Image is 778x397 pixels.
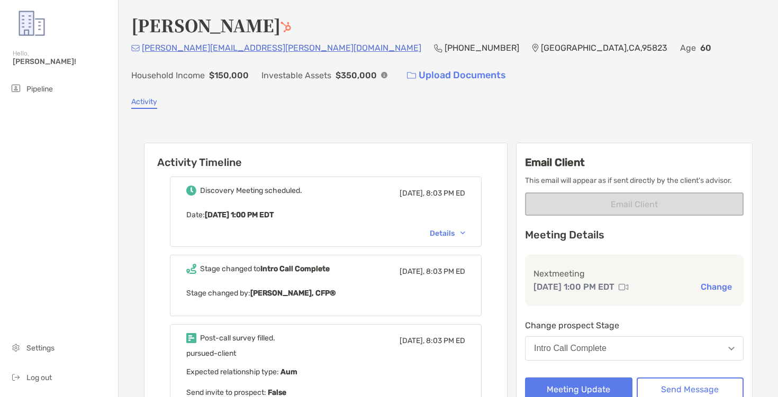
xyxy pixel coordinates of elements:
[279,367,297,376] b: Aum
[700,41,711,54] p: 60
[209,69,249,82] p: $150,000
[426,336,465,345] span: 8:03 PM ED
[186,208,465,221] p: Date :
[186,333,196,343] img: Event icon
[336,69,377,82] p: $350,000
[186,365,465,378] p: Expected relationship type :
[400,189,424,198] span: [DATE],
[186,287,465,300] p: Stage changed by:
[533,280,614,293] p: [DATE] 1:00 PM EDT
[186,349,236,358] span: pursued-client
[525,228,744,242] p: Meeting Details
[619,283,628,291] img: communication type
[10,371,22,383] img: logout icon
[532,44,539,52] img: Location Icon
[281,13,291,37] a: Go to Hubspot Deal
[728,347,735,350] img: Open dropdown arrow
[144,143,507,169] h6: Activity Timeline
[426,267,465,276] span: 8:03 PM ED
[261,69,331,82] p: Investable Assets
[26,373,52,382] span: Log out
[131,69,205,82] p: Household Income
[142,41,421,54] p: [PERSON_NAME][EMAIL_ADDRESS][PERSON_NAME][DOMAIN_NAME]
[10,82,22,95] img: pipeline icon
[400,267,424,276] span: [DATE],
[131,45,140,51] img: Email Icon
[430,229,465,238] div: Details
[131,97,157,109] a: Activity
[205,210,274,219] b: [DATE] 1:00 PM EDT
[434,44,442,52] img: Phone Icon
[266,388,286,397] b: False
[525,319,744,332] p: Change prospect Stage
[460,232,465,235] img: Chevron icon
[525,156,744,169] h3: Email Client
[186,264,196,274] img: Event icon
[260,264,330,273] b: Intro Call Complete
[250,289,336,298] b: [PERSON_NAME], CFP®
[400,336,424,345] span: [DATE],
[525,174,744,187] p: This email will appear as if sent directly by the client's advisor.
[407,72,416,79] img: button icon
[426,189,465,198] span: 8:03 PM ED
[26,344,55,353] span: Settings
[541,41,667,54] p: [GEOGRAPHIC_DATA] , CA , 95823
[445,41,519,54] p: [PHONE_NUMBER]
[534,344,607,353] div: Intro Call Complete
[131,13,291,37] h4: [PERSON_NAME]
[186,186,196,196] img: Event icon
[381,72,387,78] img: Info Icon
[200,334,275,343] div: Post-call survey filled.
[281,22,291,32] img: Hubspot Icon
[698,281,735,292] button: Change
[13,4,51,42] img: Zoe Logo
[26,85,53,94] span: Pipeline
[200,264,330,273] div: Stage changed to
[13,57,112,66] span: [PERSON_NAME]!
[533,267,735,280] p: Next meeting
[200,186,302,195] div: Discovery Meeting scheduled.
[10,341,22,354] img: settings icon
[525,336,744,361] button: Intro Call Complete
[680,41,696,54] p: Age
[400,64,513,87] a: Upload Documents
